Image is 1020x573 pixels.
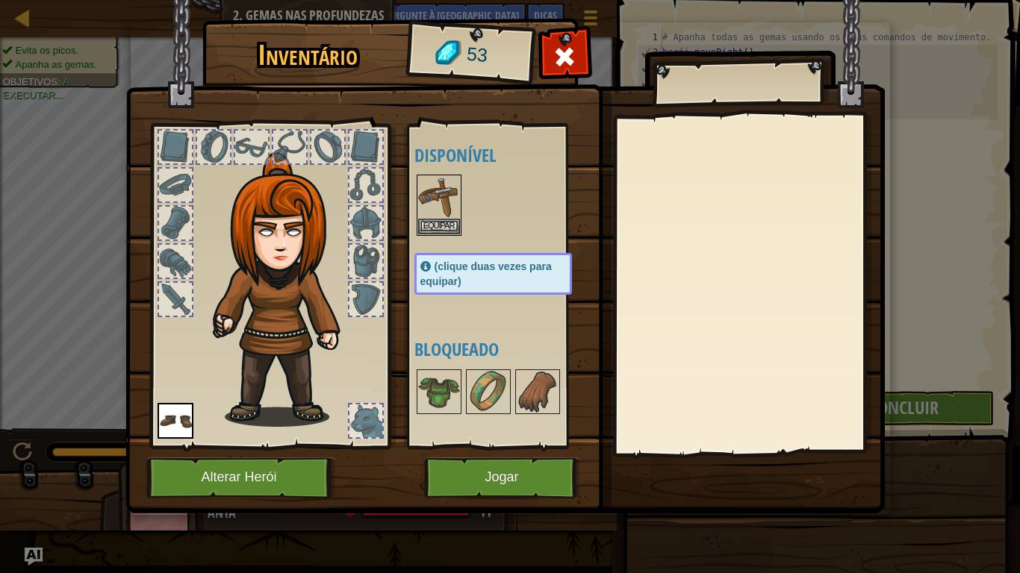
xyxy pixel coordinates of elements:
[517,371,559,413] img: portrait.png
[158,403,193,439] img: portrait.png
[418,219,460,234] button: Equipar
[465,43,488,66] font: 53
[467,371,509,413] img: portrait.png
[424,457,580,498] button: Jogar
[485,470,518,485] font: Jogar
[418,371,460,413] img: portrait.png
[201,470,276,485] font: Alterar Herói
[146,457,336,498] button: Alterar Herói
[414,337,499,361] font: Bloqueado
[420,260,552,287] font: (clique duas vezes para equipar)
[414,143,497,167] font: Disponível
[258,35,358,74] font: Inventário
[423,222,455,231] font: Equipar
[418,176,460,218] img: portrait.png
[206,152,367,427] img: hair_f2.png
